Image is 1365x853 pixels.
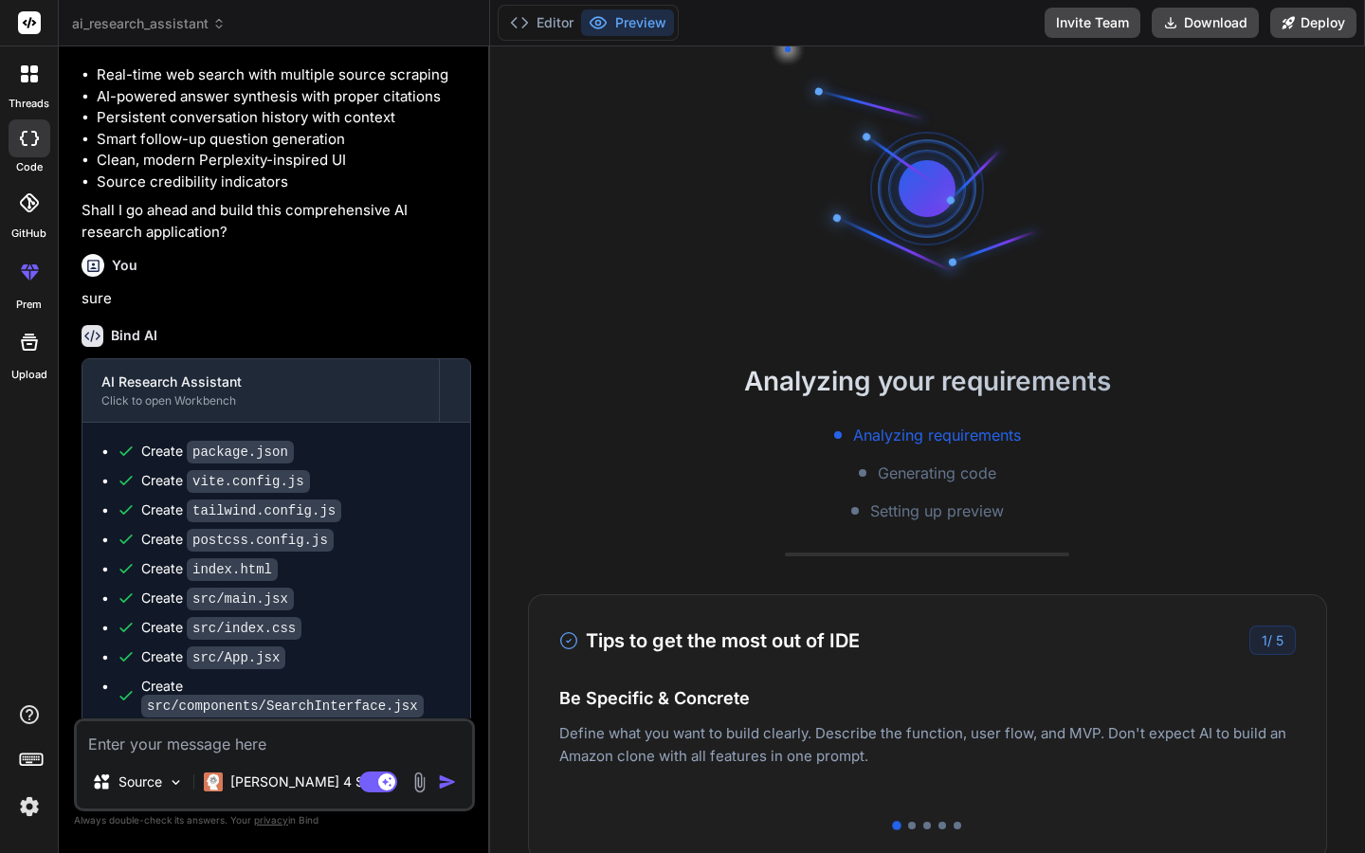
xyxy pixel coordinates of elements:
li: Source credibility indicators [97,172,471,193]
div: AI Research Assistant [101,372,420,391]
code: package.json [187,441,294,463]
li: Smart follow-up question generation [97,129,471,151]
li: Real-time web search with multiple source scraping [97,64,471,86]
button: Invite Team [1045,8,1140,38]
div: Create [141,559,278,579]
label: code [16,159,43,175]
span: ai_research_assistant [72,14,226,33]
h4: Be Specific & Concrete [559,685,1296,711]
div: Create [141,618,301,638]
img: attachment [409,771,430,793]
span: Setting up preview [870,499,1004,522]
button: Download [1152,8,1259,38]
p: Source [118,772,162,791]
code: tailwind.config.js [187,499,341,522]
code: vite.config.js [187,470,310,493]
div: Click to open Workbench [101,393,420,408]
code: index.html [187,558,278,581]
code: src/main.jsx [187,588,294,610]
div: Create [141,677,451,716]
h2: Analyzing your requirements [490,361,1365,401]
code: postcss.config.js [187,529,334,552]
button: Deploy [1270,8,1356,38]
p: Shall I go ahead and build this comprehensive AI research application? [82,200,471,243]
span: privacy [254,814,288,826]
p: [PERSON_NAME] 4 S.. [230,772,372,791]
span: 1 [1262,632,1267,648]
span: 5 [1276,632,1283,648]
label: threads [9,96,49,112]
button: Preview [581,9,674,36]
li: AI-powered answer synthesis with proper citations [97,86,471,108]
li: Persistent conversation history with context [97,107,471,129]
p: sure [82,288,471,310]
span: Analyzing requirements [853,424,1021,446]
button: AI Research AssistantClick to open Workbench [82,359,439,422]
div: Create [141,500,341,520]
img: Claude 4 Sonnet [204,772,223,791]
li: Clean, modern Perplexity-inspired UI [97,150,471,172]
code: src/components/SearchInterface.jsx [141,695,424,717]
button: Editor [502,9,581,36]
h6: You [112,256,137,275]
div: Create [141,471,310,491]
label: GitHub [11,226,46,242]
div: Create [141,442,294,462]
img: settings [13,790,45,823]
div: Create [141,647,285,667]
div: Create [141,589,294,608]
p: Always double-check its answers. Your in Bind [74,811,475,829]
code: src/App.jsx [187,646,285,669]
span: Generating code [878,462,996,484]
div: Create [141,530,334,550]
img: Pick Models [168,774,184,790]
div: / [1249,626,1296,655]
label: Upload [11,367,47,383]
label: prem [16,297,42,313]
code: src/index.css [187,617,301,640]
h3: Tips to get the most out of IDE [559,626,860,655]
img: icon [438,772,457,791]
h6: Bind AI [111,326,157,345]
